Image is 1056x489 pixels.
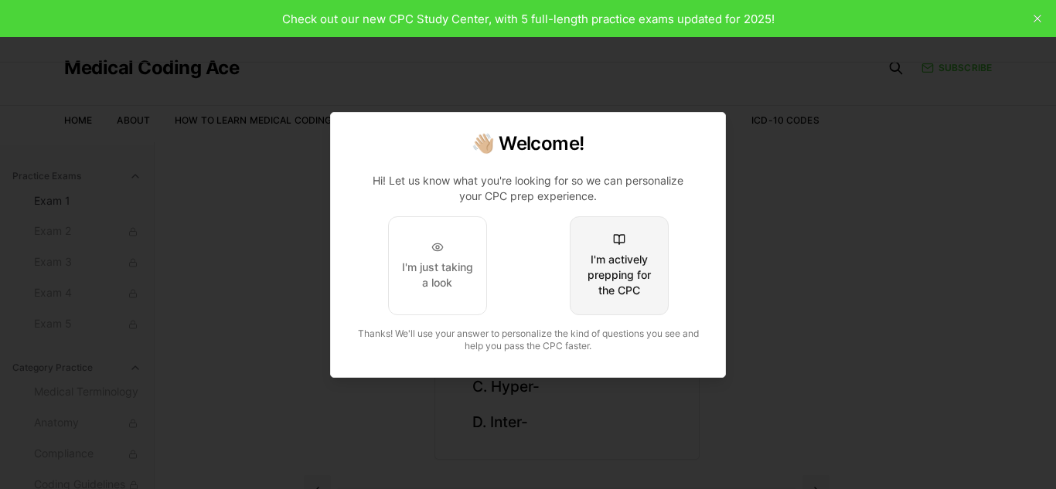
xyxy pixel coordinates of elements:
[401,260,474,290] div: I'm just taking a look
[349,131,707,156] h2: 👋🏼 Welcome!
[362,173,694,204] p: Hi! Let us know what you're looking for so we can personalize your CPC prep experience.
[570,216,669,315] button: I'm actively prepping for the CPC
[388,216,487,315] button: I'm just taking a look
[583,252,656,298] div: I'm actively prepping for the CPC
[358,328,699,351] span: Thanks! We'll use your answer to personalize the kind of questions you see and help you pass the ...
